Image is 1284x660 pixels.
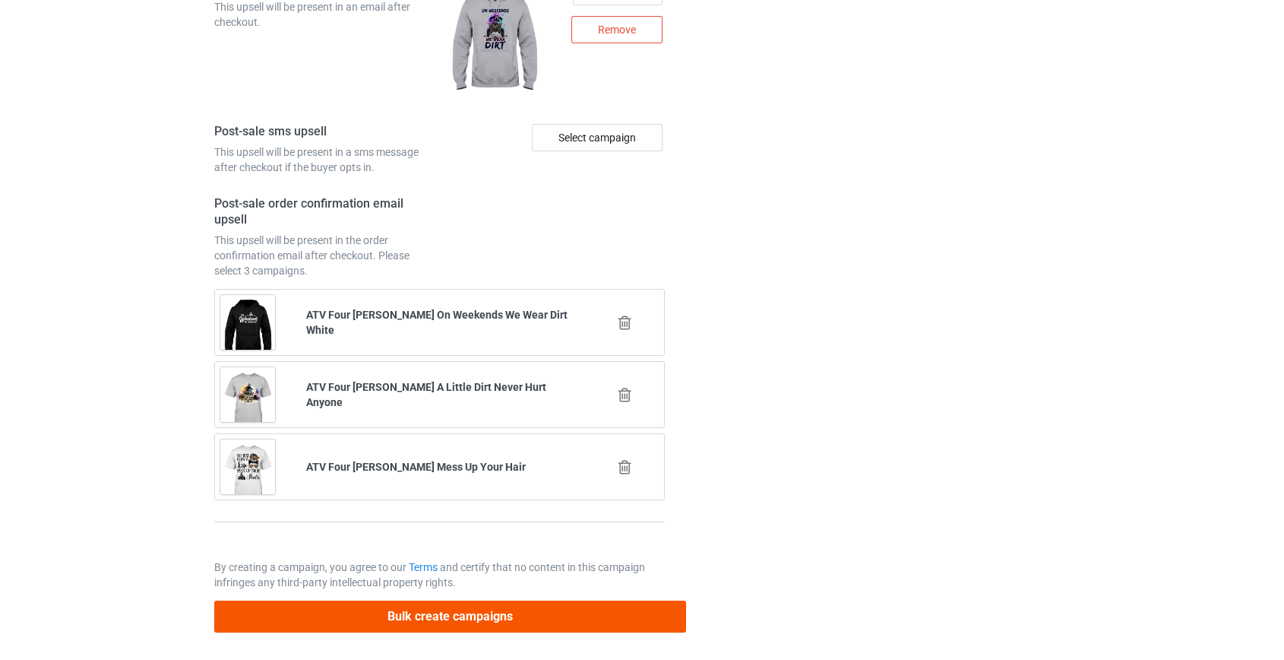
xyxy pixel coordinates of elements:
[306,461,526,473] b: ATV Four [PERSON_NAME] Mess Up Your Hair
[532,124,663,151] div: Select campaign
[571,16,663,43] div: Remove
[306,381,546,408] b: ATV Four [PERSON_NAME] A Little Dirt Never Hurt Anyone
[409,561,438,573] a: Terms
[214,560,666,590] p: By creating a campaign, you agree to our and certify that no content in this campaign infringes a...
[214,196,435,227] h4: Post-sale order confirmation email upsell
[214,601,687,632] button: Bulk create campaigns
[214,144,435,175] div: This upsell will be present in a sms message after checkout if the buyer opts in.
[306,309,568,336] b: ATV Four [PERSON_NAME] On Weekends We Wear Dirt White
[214,233,435,278] div: This upsell will be present in the order confirmation email after checkout. Please select 3 campa...
[214,124,435,140] h4: Post-sale sms upsell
